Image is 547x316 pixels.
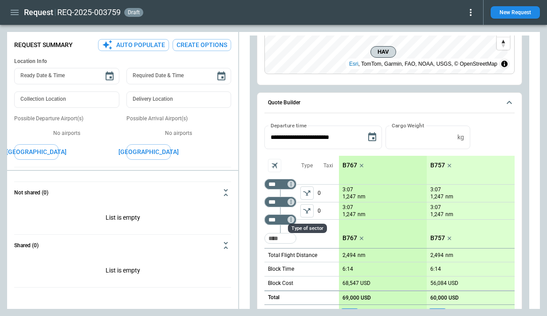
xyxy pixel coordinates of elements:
[342,234,357,242] p: B767
[349,61,358,67] a: Esri
[318,185,339,202] p: 0
[264,197,296,207] div: Too short
[342,295,371,301] p: 69,000 USD
[14,203,231,234] p: List is empty
[430,280,458,287] p: 56,084 USD
[126,9,142,16] span: draft
[342,193,356,201] p: 1,247
[14,115,119,122] p: Possible Departure Airport(s)
[374,47,392,56] span: HAV
[342,162,357,169] p: B767
[445,193,453,201] p: nm
[430,266,441,273] p: 6:14
[342,186,353,193] p: 3:07
[268,100,300,106] h6: Quote Builder
[126,115,232,122] p: Possible Arrival Airport(s)
[14,235,231,256] button: Shared (0)
[14,190,48,196] h6: Not shared (0)
[342,266,353,273] p: 6:14
[358,211,366,218] p: nm
[430,252,444,259] p: 2,494
[14,58,231,65] h6: Location Info
[342,280,370,287] p: 68,547 USD
[342,204,353,211] p: 3:07
[268,265,294,273] p: Block Time
[101,67,118,85] button: Choose date
[300,204,314,217] span: Type of sector
[268,252,317,259] p: Total Flight Distance
[430,211,444,218] p: 1,247
[323,162,333,170] p: Taxi
[14,182,231,203] button: Not shared (0)
[98,39,169,51] button: Auto Populate
[430,234,445,242] p: B757
[14,130,119,137] p: No airports
[342,252,356,259] p: 2,494
[300,204,314,217] button: left aligned
[445,252,453,259] p: nm
[491,6,540,19] button: New Request
[499,59,510,69] summary: Toggle attribution
[14,144,59,160] button: [GEOGRAPHIC_DATA]
[57,7,121,18] h2: REQ-2025-003759
[268,280,293,287] p: Block Cost
[264,233,296,244] div: Too short
[14,203,231,234] div: Not shared (0)
[430,162,445,169] p: B757
[497,37,510,50] button: Reset bearing to north
[14,256,231,287] div: Not shared (0)
[392,122,424,129] label: Cargo Weight
[300,186,314,200] button: left aligned
[430,204,441,211] p: 3:07
[342,211,356,218] p: 1,247
[213,67,230,85] button: Choose date
[318,202,339,219] p: 0
[457,134,464,141] p: kg
[24,7,53,18] h1: Request
[358,193,366,201] p: nm
[358,252,366,259] p: nm
[271,122,307,129] label: Departure time
[264,93,515,113] button: Quote Builder
[363,128,381,146] button: Choose date, selected date is Sep 10, 2025
[300,186,314,200] span: Type of sector
[301,162,313,170] p: Type
[126,130,232,137] p: No airports
[430,186,441,193] p: 3:07
[445,211,453,218] p: nm
[288,224,327,233] div: Type of sector
[349,59,497,68] div: , TomTom, Garmin, FAO, NOAA, USGS, © OpenStreetMap
[14,41,73,49] p: Request Summary
[264,214,296,225] div: Too short
[14,243,39,249] h6: Shared (0)
[126,144,171,160] button: [GEOGRAPHIC_DATA]
[14,256,231,287] p: List is empty
[430,193,444,201] p: 1,247
[268,159,281,172] span: Aircraft selection
[264,179,296,190] div: Not found
[173,39,231,51] button: Create Options
[430,295,459,301] p: 60,000 USD
[268,295,279,300] h6: Total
